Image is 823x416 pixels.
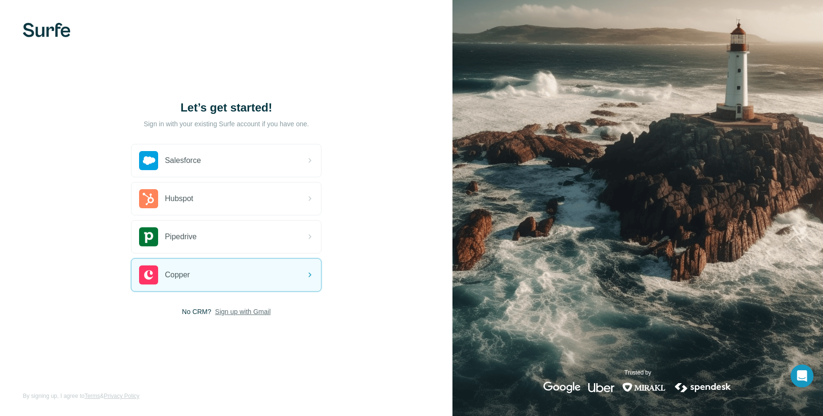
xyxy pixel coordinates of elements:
span: No CRM? [182,307,211,316]
a: Terms [84,393,100,399]
img: Surfe's logo [23,23,70,37]
img: google's logo [543,382,581,393]
a: Privacy Policy [104,393,140,399]
img: spendesk's logo [673,382,733,393]
img: pipedrive's logo [139,227,158,246]
p: Sign in with your existing Surfe account if you have one. [144,119,309,129]
button: Sign up with Gmail [215,307,271,316]
span: By signing up, I agree to & [23,392,140,400]
img: salesforce's logo [139,151,158,170]
img: hubspot's logo [139,189,158,208]
span: Salesforce [165,155,201,166]
p: Trusted by [624,368,651,377]
img: uber's logo [588,382,614,393]
h1: Let’s get started! [131,100,321,115]
div: Open Intercom Messenger [791,365,813,387]
span: Copper [165,269,190,281]
span: Hubspot [165,193,193,204]
img: mirakl's logo [622,382,666,393]
img: copper's logo [139,265,158,284]
span: Pipedrive [165,231,197,243]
